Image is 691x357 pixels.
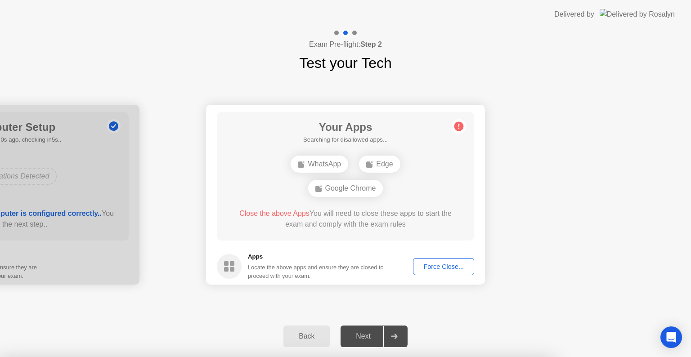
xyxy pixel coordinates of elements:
[359,156,400,173] div: Edge
[299,52,392,74] h1: Test your Tech
[239,210,310,217] span: Close the above Apps
[554,9,594,20] div: Delivered by
[248,252,384,261] h5: Apps
[303,135,388,144] h5: Searching for disallowed apps...
[660,326,682,348] div: Open Intercom Messenger
[303,119,388,135] h1: Your Apps
[248,263,384,280] div: Locate the above apps and ensure they are closed to proceed with your exam.
[309,39,382,50] h4: Exam Pre-flight:
[343,332,383,340] div: Next
[600,9,675,19] img: Delivered by Rosalyn
[308,180,383,197] div: Google Chrome
[286,332,327,340] div: Back
[291,156,348,173] div: WhatsApp
[230,208,462,230] div: You will need to close these apps to start the exam and comply with the exam rules
[360,40,382,48] b: Step 2
[416,263,471,270] div: Force Close...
